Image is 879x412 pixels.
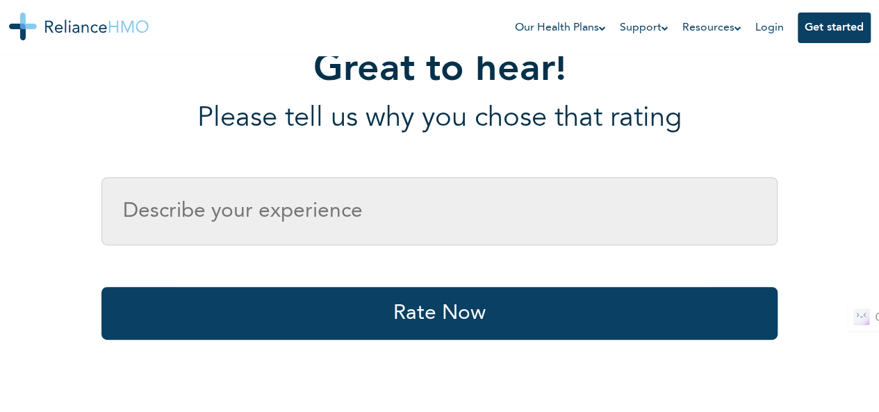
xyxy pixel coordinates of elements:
button: Rate Now [101,287,778,340]
a: Our Health Plans [515,19,606,36]
p: Please tell us why you chose that rating [197,102,682,135]
button: Get started [798,13,871,43]
a: Login [755,22,784,33]
a: Support [620,19,668,36]
h1: Great to hear! [197,47,682,93]
a: Resources [682,19,741,36]
img: Reliance HMO's Logo [9,13,149,40]
input: Describe your experience [101,177,778,245]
